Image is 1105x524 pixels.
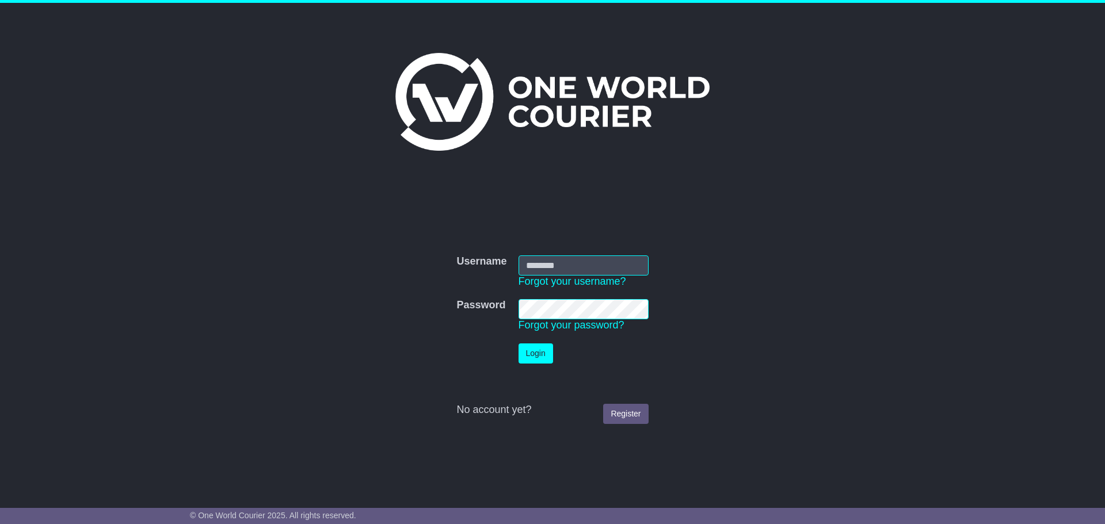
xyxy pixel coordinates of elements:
div: No account yet? [456,404,648,416]
button: Login [519,343,553,364]
a: Register [603,404,648,424]
label: Password [456,299,505,312]
label: Username [456,255,506,268]
a: Forgot your password? [519,319,624,331]
a: Forgot your username? [519,276,626,287]
span: © One World Courier 2025. All rights reserved. [190,511,356,520]
img: One World [395,53,710,151]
